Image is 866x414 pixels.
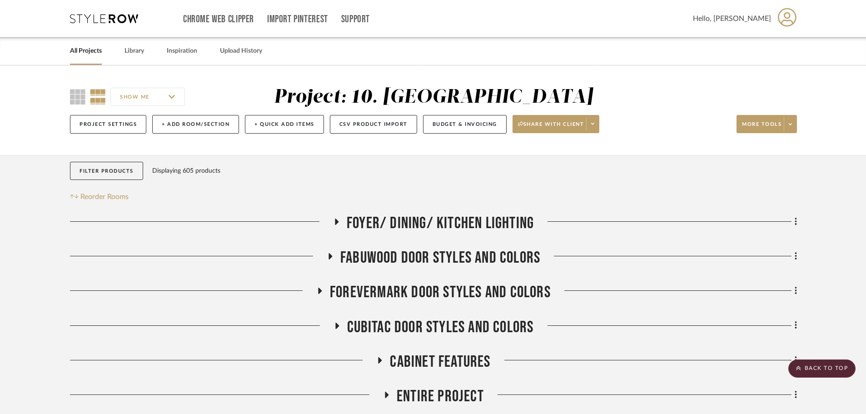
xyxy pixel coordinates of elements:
[518,121,584,135] span: Share with client
[737,115,797,133] button: More tools
[274,88,593,107] div: Project: 10. [GEOGRAPHIC_DATA]
[245,115,324,134] button: + Quick Add Items
[220,45,262,57] a: Upload History
[340,248,540,268] span: FABUWOOD DOOR STYLES AND COLORS
[70,191,129,202] button: Reorder Rooms
[347,318,534,337] span: CUBITAC DOOR STYLES AND COLORS
[693,13,771,24] span: Hello, [PERSON_NAME]
[152,115,239,134] button: + Add Room/Section
[330,283,551,302] span: FOREVERMARK DOOR STYLES AND COLORS
[397,387,484,406] span: Entire Project
[513,115,600,133] button: Share with client
[423,115,507,134] button: Budget & Invoicing
[152,162,220,180] div: Displaying 605 products
[70,45,102,57] a: All Projects
[390,352,490,372] span: Cabinet Features
[183,15,254,23] a: Chrome Web Clipper
[70,162,143,180] button: Filter Products
[330,115,417,134] button: CSV Product Import
[341,15,370,23] a: Support
[124,45,144,57] a: Library
[742,121,781,135] span: More tools
[788,359,856,378] scroll-to-top-button: BACK TO TOP
[70,115,146,134] button: Project Settings
[267,15,328,23] a: Import Pinterest
[347,214,534,233] span: Foyer/ Dining/ Kitchen Lighting
[167,45,197,57] a: Inspiration
[80,191,129,202] span: Reorder Rooms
